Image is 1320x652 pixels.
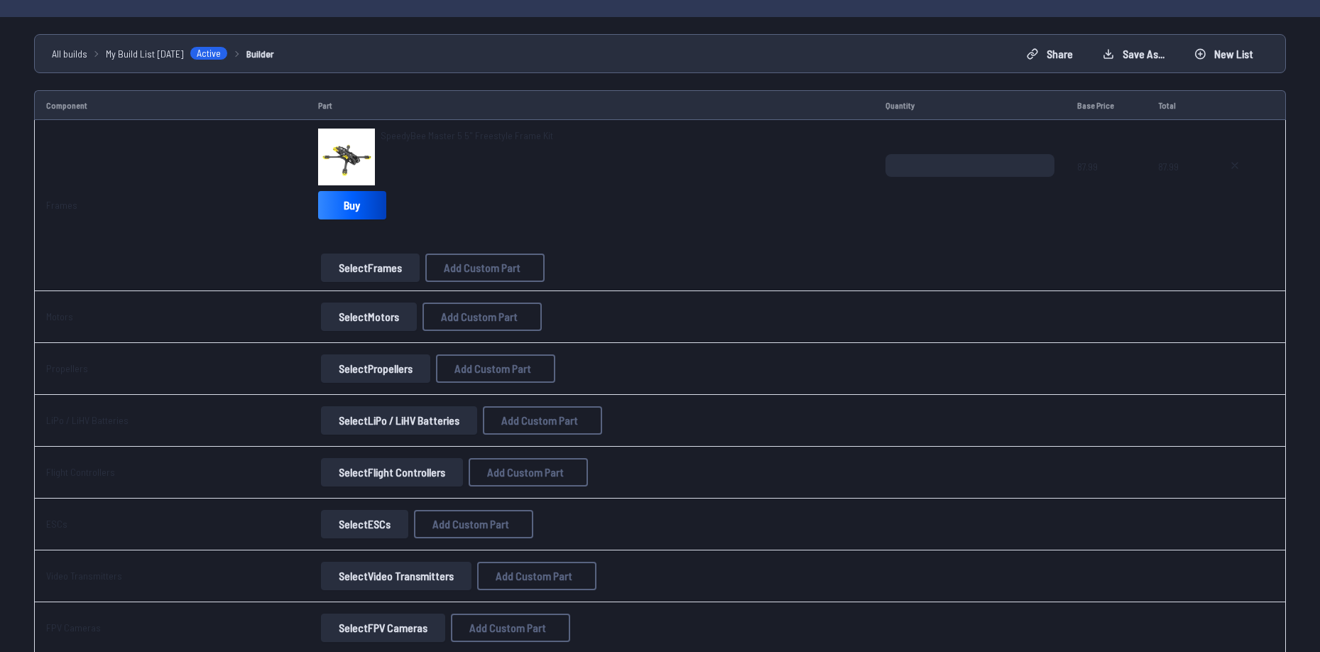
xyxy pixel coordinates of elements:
a: SelectPropellers [318,354,433,383]
button: SelectESCs [321,510,408,538]
a: Builder [246,46,274,61]
a: Motors [46,310,73,322]
button: Add Custom Part [414,510,533,538]
button: Share [1015,43,1085,65]
button: New List [1182,43,1265,65]
span: 87.99 [1077,154,1135,222]
a: FPV Cameras [46,621,101,634]
a: SelectVideo Transmitters [318,562,474,590]
button: SelectLiPo / LiHV Batteries [321,406,477,435]
span: 87.99 [1158,154,1194,222]
a: ESCs [46,518,67,530]
a: My Build List [DATE]Active [106,46,228,61]
button: SelectFlight Controllers [321,458,463,487]
button: Add Custom Part [436,354,555,383]
td: Part [307,90,875,120]
td: Quantity [874,90,1065,120]
button: SelectPropellers [321,354,430,383]
button: Add Custom Part [425,254,545,282]
a: Frames [46,199,77,211]
span: SpeedyBee Master 5 5" Freestyle Frame Kit [381,129,553,141]
button: Add Custom Part [477,562,596,590]
a: SelectMotors [318,303,420,331]
img: image [318,129,375,185]
span: My Build List [DATE] [106,46,184,61]
td: Base Price [1066,90,1147,120]
span: Add Custom Part [454,363,531,374]
a: SelectLiPo / LiHV Batteries [318,406,480,435]
a: SelectESCs [318,510,411,538]
button: Add Custom Part [469,458,588,487]
span: Add Custom Part [444,262,520,273]
a: LiPo / LiHV Batteries [46,414,129,426]
span: Add Custom Part [487,467,564,478]
a: Video Transmitters [46,570,122,582]
a: SpeedyBee Master 5 5" Freestyle Frame Kit [381,129,553,143]
a: SelectFrames [318,254,422,282]
span: Add Custom Part [501,415,578,426]
button: SelectFrames [321,254,420,282]
a: Flight Controllers [46,466,115,478]
a: Buy [318,191,386,219]
span: Add Custom Part [441,311,518,322]
a: All builds [52,46,87,61]
span: Add Custom Part [432,518,509,530]
td: Total [1147,90,1206,120]
a: Propellers [46,362,88,374]
button: Add Custom Part [422,303,542,331]
a: SelectFPV Cameras [318,614,448,642]
button: SelectFPV Cameras [321,614,445,642]
span: Add Custom Part [496,570,572,582]
button: Add Custom Part [483,406,602,435]
button: Add Custom Part [451,614,570,642]
a: SelectFlight Controllers [318,458,466,487]
span: Active [190,46,228,60]
td: Component [34,90,307,120]
button: Save as... [1091,43,1177,65]
button: SelectMotors [321,303,417,331]
button: SelectVideo Transmitters [321,562,471,590]
span: Add Custom Part [469,622,546,634]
